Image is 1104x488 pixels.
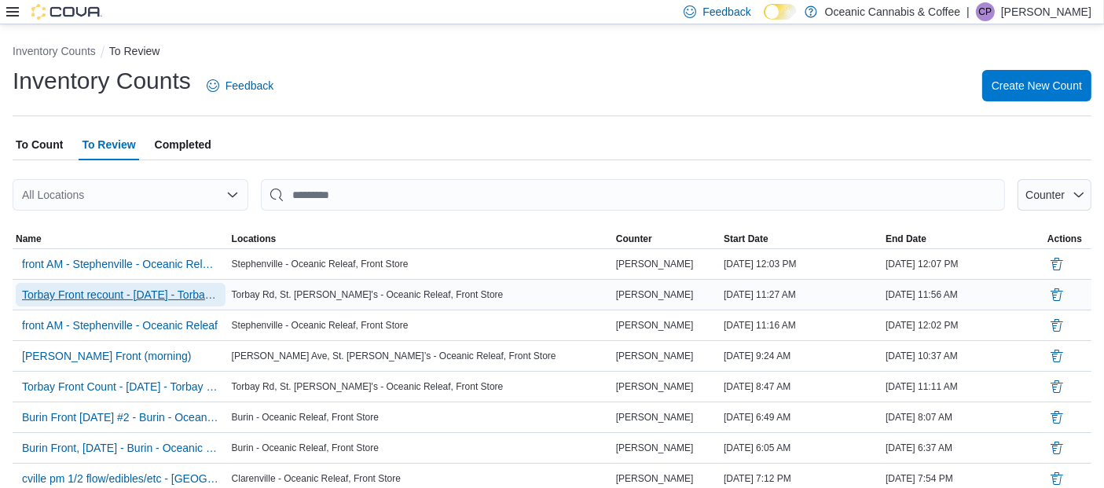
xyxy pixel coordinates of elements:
div: Chelsea Pardy [976,2,995,21]
span: End Date [886,233,926,245]
span: Burin Front, [DATE] - Burin - Oceanic Releaf [22,440,219,456]
button: Counter [1018,179,1091,211]
span: [PERSON_NAME] [616,350,694,362]
div: [DATE] 11:27 AM [721,285,882,304]
div: Burin - Oceanic Releaf, Front Store [229,438,613,457]
div: Stephenville - Oceanic Releaf, Front Store [229,255,613,273]
img: Cova [31,4,102,20]
button: Delete [1047,469,1066,488]
span: [PERSON_NAME] [616,319,694,332]
p: Oceanic Cannabis & Coffee [825,2,961,21]
span: front AM - Stephenville - Oceanic Releaf [22,317,218,333]
span: Counter [1025,189,1065,201]
div: [DATE] 8:47 AM [721,377,882,396]
span: To Review [82,129,135,160]
span: Create New Count [992,78,1082,94]
button: Delete [1047,347,1066,365]
div: [DATE] 8:07 AM [882,408,1044,427]
input: Dark Mode [764,4,797,20]
span: front AM - Stephenville - Oceanic Releaf - Recount [22,256,219,272]
button: front AM - Stephenville - Oceanic Releaf [16,314,224,337]
span: [PERSON_NAME] [616,258,694,270]
button: Inventory Counts [13,45,96,57]
span: Torbay Front recount - [DATE] - Torbay Rd, St. [PERSON_NAME]'s - Oceanic Releaf - Recount [22,287,219,303]
div: [DATE] 6:49 AM [721,408,882,427]
button: Burin Front, [DATE] - Burin - Oceanic Releaf [16,436,226,460]
span: Torbay Front Count - [DATE] - Torbay Rd, St. [PERSON_NAME]'s - Oceanic Releaf [22,379,219,394]
div: Burin - Oceanic Releaf, Front Store [229,408,613,427]
button: Delete [1047,316,1066,335]
input: This is a search bar. After typing your query, hit enter to filter the results lower in the page. [261,179,1005,211]
div: [DATE] 12:02 PM [882,316,1044,335]
button: Torbay Front Count - [DATE] - Torbay Rd, St. [PERSON_NAME]'s - Oceanic Releaf [16,375,226,398]
div: [PERSON_NAME] Ave, St. [PERSON_NAME]’s - Oceanic Releaf, Front Store [229,347,613,365]
button: End Date [882,229,1044,248]
button: Locations [229,229,613,248]
button: Burin Front [DATE] #2 - Burin - Oceanic Releaf [16,405,226,429]
div: Torbay Rd, St. [PERSON_NAME]'s - Oceanic Releaf, Front Store [229,377,613,396]
button: Torbay Front recount - [DATE] - Torbay Rd, St. [PERSON_NAME]'s - Oceanic Releaf - Recount [16,283,226,306]
button: Name [13,229,229,248]
span: [PERSON_NAME] [616,442,694,454]
div: [DATE] 11:11 AM [882,377,1044,396]
div: [DATE] 10:37 AM [882,347,1044,365]
button: Delete [1047,408,1066,427]
span: [PERSON_NAME] [616,288,694,301]
div: [DATE] 11:56 AM [882,285,1044,304]
button: Delete [1047,255,1066,273]
button: Create New Count [982,70,1091,101]
div: [DATE] 12:03 PM [721,255,882,273]
div: [DATE] 9:24 AM [721,347,882,365]
div: Clarenville - Oceanic Releaf, Front Store [229,469,613,488]
div: [DATE] 6:05 AM [721,438,882,457]
div: [DATE] 7:54 PM [882,469,1044,488]
div: [DATE] 6:37 AM [882,438,1044,457]
span: Completed [155,129,211,160]
div: [DATE] 11:16 AM [721,316,882,335]
h1: Inventory Counts [13,65,191,97]
span: [PERSON_NAME] [616,411,694,424]
span: Burin Front [DATE] #2 - Burin - Oceanic Releaf [22,409,219,425]
nav: An example of EuiBreadcrumbs [13,43,1091,62]
p: [PERSON_NAME] [1001,2,1091,21]
button: To Review [109,45,160,57]
span: [PERSON_NAME] [616,380,694,393]
span: Locations [232,233,277,245]
span: Actions [1047,233,1082,245]
a: Feedback [200,70,280,101]
div: Torbay Rd, St. [PERSON_NAME]'s - Oceanic Releaf, Front Store [229,285,613,304]
span: Start Date [724,233,768,245]
div: [DATE] 7:12 PM [721,469,882,488]
span: Counter [616,233,652,245]
button: Delete [1047,285,1066,304]
button: Start Date [721,229,882,248]
button: front AM - Stephenville - Oceanic Releaf - Recount [16,252,226,276]
button: [PERSON_NAME] Front (morning) [16,344,198,368]
span: [PERSON_NAME] Front (morning) [22,348,192,364]
span: [PERSON_NAME] [616,472,694,485]
span: cville pm 1/2 flow/edibles/etc - [GEOGRAPHIC_DATA] - Oceanic Releaf [22,471,219,486]
span: Name [16,233,42,245]
div: [DATE] 12:07 PM [882,255,1044,273]
span: To Count [16,129,63,160]
span: CP [979,2,992,21]
button: Counter [613,229,721,248]
button: Delete [1047,438,1066,457]
span: Feedback [226,78,273,94]
button: Delete [1047,377,1066,396]
div: Stephenville - Oceanic Releaf, Front Store [229,316,613,335]
span: Feedback [702,4,750,20]
p: | [966,2,970,21]
button: Open list of options [226,189,239,201]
